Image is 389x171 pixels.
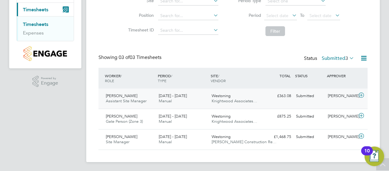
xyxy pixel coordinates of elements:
[159,134,187,139] span: [DATE] - [DATE]
[23,30,44,36] a: Expenses
[304,54,355,63] div: Status
[262,132,294,142] div: £1,468.75
[158,26,218,35] input: Search for...
[24,46,67,61] img: countryside-properties-logo-retina.png
[159,139,172,144] span: Manual
[171,73,172,78] span: /
[212,114,231,119] span: Westoning
[309,13,332,18] span: Select date
[159,114,187,119] span: [DATE] - [DATE]
[212,93,231,98] span: Westoning
[32,76,58,87] a: Powered byEngage
[345,55,348,61] span: 3
[298,11,306,19] span: To
[325,70,357,81] div: APPROVER
[212,139,276,144] span: [PERSON_NAME] Construction Re…
[280,73,291,78] span: TOTAL
[17,46,74,61] a: Go to home page
[212,98,257,104] span: Knightwood Associates…
[98,54,163,61] div: Showing
[262,111,294,122] div: £875.25
[106,114,137,119] span: [PERSON_NAME]
[41,76,58,81] span: Powered by
[325,132,357,142] div: [PERSON_NAME]
[364,151,370,159] div: 10
[266,13,288,18] span: Select date
[17,16,74,41] div: Timesheets
[106,98,146,104] span: Assistant Site Manager
[265,26,285,36] button: Filter
[294,91,325,101] div: Submitted
[325,111,357,122] div: [PERSON_NAME]
[209,70,262,86] div: SITE
[41,81,58,86] span: Engage
[218,73,219,78] span: /
[322,55,354,61] label: Submitted
[106,139,129,144] span: Site Manager
[158,12,218,20] input: Search for...
[103,70,156,86] div: WORKER
[234,13,261,18] label: Period
[158,78,166,83] span: TYPE
[119,54,161,60] span: 03 Timesheets
[294,70,325,81] div: STATUS
[159,119,172,124] span: Manual
[262,91,294,101] div: £363.08
[17,3,74,16] button: Timesheets
[106,134,137,139] span: [PERSON_NAME]
[105,78,114,83] span: ROLE
[212,134,231,139] span: Westoning
[126,13,154,18] label: Position
[120,73,122,78] span: /
[159,93,187,98] span: [DATE] - [DATE]
[159,98,172,104] span: Manual
[325,91,357,101] div: [PERSON_NAME]
[212,119,257,124] span: Knightwood Associates…
[211,78,226,83] span: VENDOR
[294,132,325,142] div: Submitted
[294,111,325,122] div: Submitted
[119,54,130,60] span: 03 of
[23,7,48,13] span: Timesheets
[365,147,384,166] button: Open Resource Center, 10 new notifications
[156,70,209,86] div: PERIOD
[106,93,137,98] span: [PERSON_NAME]
[106,119,143,124] span: Gate Person (Zone 3)
[23,21,48,27] a: Timesheets
[126,27,154,33] label: Timesheet ID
